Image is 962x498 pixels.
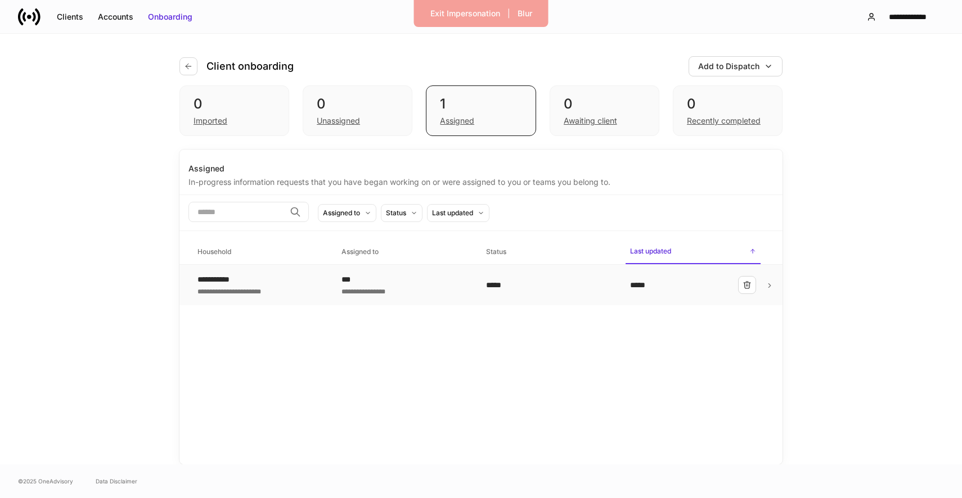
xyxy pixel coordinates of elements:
div: Blur [518,8,532,19]
div: Assigned [188,163,774,174]
span: © 2025 OneAdvisory [18,477,73,486]
div: 0Imported [179,85,289,136]
h4: Client onboarding [206,60,294,73]
span: Last updated [626,240,761,264]
span: Household [193,241,328,264]
div: Awaiting client [564,115,617,126]
button: Status [381,204,422,222]
div: Accounts [98,11,133,22]
div: Assigned [440,115,474,126]
div: In-progress information requests that you have began working on or were assigned to you or teams ... [188,174,774,188]
div: 0 [564,95,645,113]
div: Status [386,207,406,218]
div: Onboarding [148,11,192,22]
div: 1Assigned [426,85,536,136]
h6: Last updated [630,246,671,256]
button: Onboarding [141,8,200,26]
div: 1 [440,95,522,113]
a: Data Disclaimer [96,477,137,486]
div: Exit Impersonation [430,8,500,19]
div: 0Recently completed [673,85,783,136]
h6: Assigned to [341,246,379,257]
button: Exit Impersonation [423,4,507,22]
div: Imported [194,115,227,126]
div: 0 [194,95,275,113]
div: Clients [57,11,83,22]
button: Last updated [427,204,489,222]
div: Last updated [432,207,473,218]
div: 0Awaiting client [550,85,659,136]
span: Status [482,241,617,264]
div: Recently completed [687,115,761,126]
h6: Status [486,246,506,257]
div: 0 [687,95,768,113]
div: Assigned to [323,207,360,218]
button: Add to Dispatch [689,56,783,76]
div: Unassigned [317,115,360,126]
button: Blur [510,4,540,22]
h6: Household [197,246,231,257]
button: Assigned to [318,204,376,222]
div: Add to Dispatch [698,61,759,72]
span: Assigned to [337,241,472,264]
div: 0 [317,95,398,113]
button: Clients [50,8,91,26]
button: Accounts [91,8,141,26]
div: 0Unassigned [303,85,412,136]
